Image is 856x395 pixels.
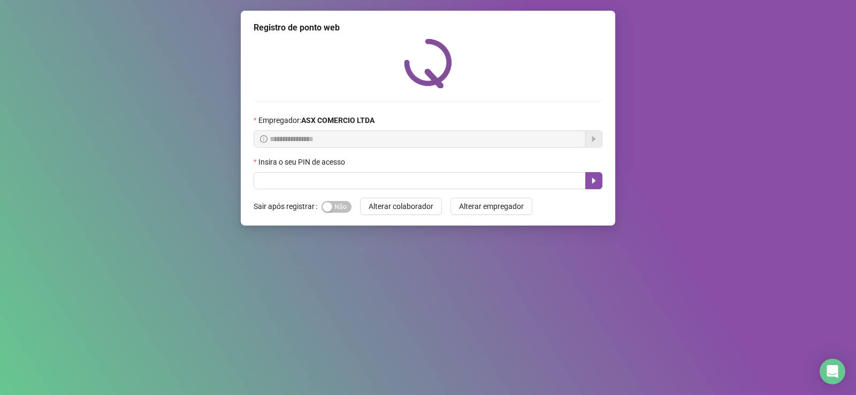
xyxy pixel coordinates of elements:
[459,200,524,212] span: Alterar empregador
[258,114,374,126] span: Empregador :
[254,156,352,168] label: Insira o seu PIN de acesso
[450,198,532,215] button: Alterar empregador
[360,198,442,215] button: Alterar colaborador
[254,21,602,34] div: Registro de ponto web
[404,38,452,88] img: QRPoint
[590,176,598,185] span: caret-right
[820,359,845,384] div: Open Intercom Messenger
[369,200,433,212] span: Alterar colaborador
[301,116,374,125] strong: ASX COMERCIO LTDA
[254,198,322,215] label: Sair após registrar
[260,135,267,143] span: info-circle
